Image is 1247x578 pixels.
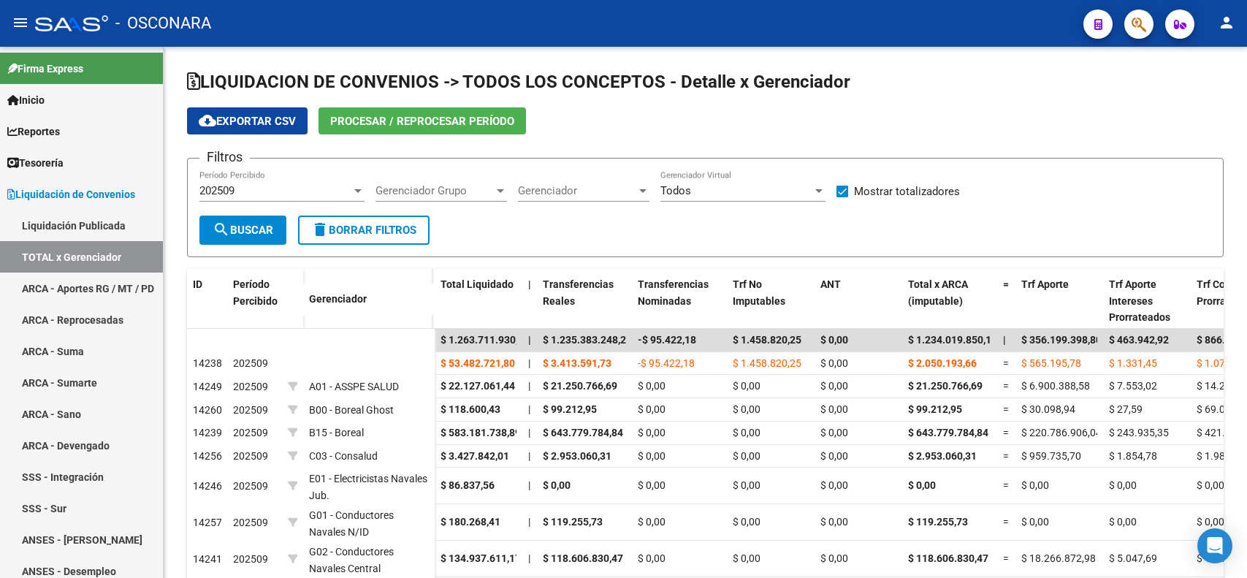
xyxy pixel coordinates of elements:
span: $ 0,00 [638,427,666,438]
span: | [528,450,530,462]
span: 14241 [193,553,222,565]
span: $ 22.127.061,44 [441,380,515,392]
span: Total x ARCA (imputable) [908,278,968,307]
span: $ 2.050.193,66 [908,357,977,369]
span: Procesar / Reprocesar período [330,115,514,128]
span: $ 21.250.766,69 [908,380,983,392]
span: $ 0,00 [1109,479,1137,491]
span: $ 0,00 [1197,479,1224,491]
span: $ 0,00 [638,479,666,491]
span: $ 5.047,69 [1109,552,1157,564]
span: 14260 [193,404,222,416]
span: $ 356.199.398,80 [1021,334,1102,346]
span: 202509 [233,450,268,462]
span: = [1003,403,1009,415]
span: Gerenciador Grupo [375,184,494,197]
span: Firma Express [7,61,83,77]
span: | [528,380,530,392]
span: Exportar CSV [199,115,296,128]
span: $ 0,00 [733,427,760,438]
span: 202509 [233,553,268,565]
span: | [528,357,530,369]
span: 202509 [233,517,268,528]
span: 202509 [199,184,234,197]
span: - OSCONARA [115,7,211,39]
span: 202509 [233,381,268,392]
span: Buscar [213,224,273,237]
span: $ 0,00 [733,450,760,462]
span: Trf No Imputables [733,278,785,307]
span: $ 565.195,78 [1021,357,1081,369]
datatable-header-cell: | [522,269,537,333]
span: Todos [660,184,691,197]
mat-icon: menu [12,14,29,31]
span: = [1003,516,1009,528]
span: $ 0,00 [820,403,848,415]
span: 202509 [233,480,268,492]
span: = [1003,450,1009,462]
span: Inicio [7,92,45,108]
span: $ 243.935,35 [1109,427,1169,438]
span: $ 0,00 [638,380,666,392]
span: $ 3.413.591,73 [543,357,611,369]
datatable-header-cell: = [997,269,1015,333]
span: 14256 [193,450,222,462]
span: | [1003,334,1006,346]
button: Buscar [199,216,286,245]
button: Borrar Filtros [298,216,430,245]
span: $ 99.212,95 [908,403,962,415]
span: Gerenciador [309,293,367,305]
span: $ 1.235.383.248,20 [543,334,632,346]
span: Liquidación de Convenios [7,186,135,202]
span: Gerenciador [518,184,636,197]
span: $ 53.482.721,80 [441,357,515,369]
datatable-header-cell: Trf No Imputables [727,269,815,333]
span: $ 180.268,41 [441,516,500,528]
span: = [1003,380,1009,392]
span: $ 0,00 [820,450,848,462]
span: $ 0,00 [1109,516,1137,528]
span: B15 - Boreal [309,427,364,438]
span: LIQUIDACION DE CONVENIOS -> TODOS LOS CONCEPTOS - Detalle x Gerenciador [187,72,850,92]
span: 14257 [193,517,222,528]
span: $ 0,00 [543,479,571,491]
button: Exportar CSV [187,107,308,134]
span: A01 - ASSPE SALUD [309,381,399,392]
span: $ 0,00 [638,516,666,528]
span: $ 0,00 [733,403,760,415]
span: $ 99.212,95 [543,403,597,415]
mat-icon: search [213,221,230,238]
span: $ 0,00 [733,516,760,528]
span: $ 0,00 [820,334,848,346]
mat-icon: delete [311,221,329,238]
datatable-header-cell: Transferencias Nominadas [632,269,727,333]
span: Borrar Filtros [311,224,416,237]
span: Tesorería [7,155,64,171]
span: | [528,552,530,564]
button: Procesar / Reprocesar período [319,107,526,134]
span: = [1003,552,1009,564]
span: $ 0,00 [820,357,848,369]
span: 202509 [233,404,268,416]
span: 14239 [193,427,222,438]
span: $ 86.837,56 [441,479,495,491]
span: $ 134.937.611,17 [441,552,521,564]
span: $ 463.942,92 [1109,334,1169,346]
span: Reportes [7,123,60,140]
span: $ 0,00 [733,479,760,491]
span: $ 1.331,45 [1109,357,1157,369]
span: $ 0,00 [733,380,760,392]
span: $ 118.600,43 [441,403,500,415]
span: 202509 [233,427,268,438]
span: ANT [820,278,841,290]
span: -$ 95.422,18 [638,357,695,369]
div: Open Intercom Messenger [1197,528,1232,563]
span: $ 0,00 [820,516,848,528]
datatable-header-cell: Período Percibido [227,269,282,330]
span: B00 - Boreal Ghost [309,404,394,416]
span: = [1003,427,1009,438]
span: Transferencias Nominadas [638,278,709,307]
span: Total Liquidado [441,278,514,290]
span: $ 0,00 [1197,516,1224,528]
datatable-header-cell: Total Liquidado [435,269,522,333]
